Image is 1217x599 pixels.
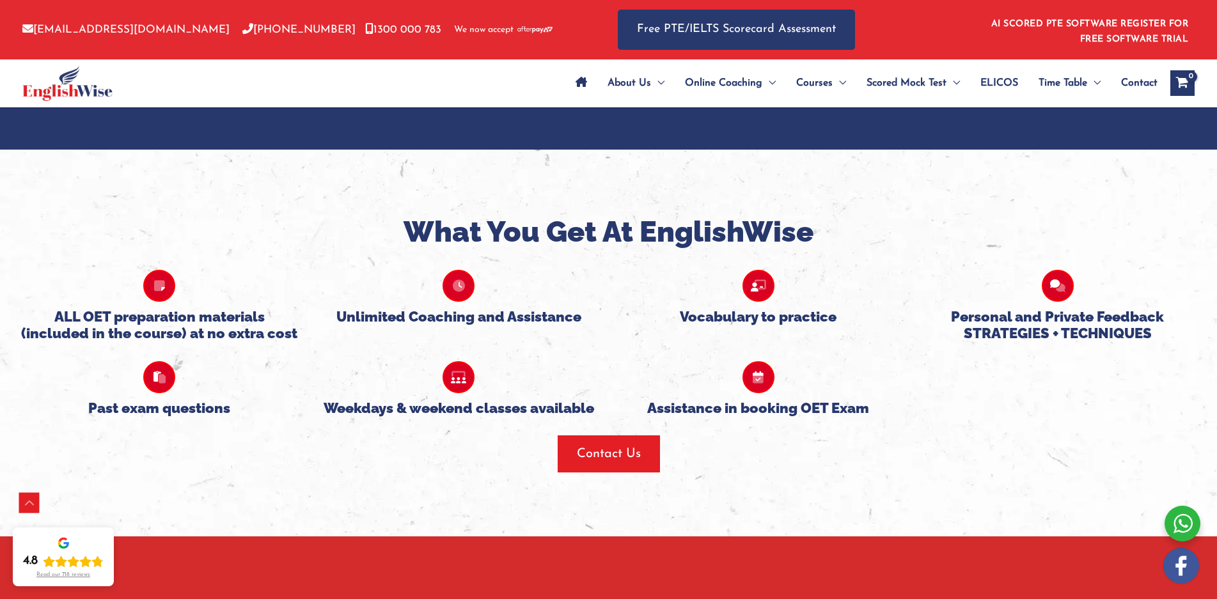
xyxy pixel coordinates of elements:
[517,26,553,33] img: Afterpay-Logo
[1163,548,1199,584] img: white-facebook.png
[36,572,90,579] div: Read our 718 reviews
[675,61,786,105] a: Online CoachingMenu Toggle
[19,308,299,342] h5: ALL OET preparation materials (included in the course) at no extra cost
[1170,70,1195,96] a: View Shopping Cart, empty
[558,435,660,472] button: Contact Us
[318,308,599,325] h5: Unlimited Coaching and Assistance
[597,61,675,105] a: About UsMenu Toggle
[618,10,855,50] a: Free PTE/IELTS Scorecard Assessment
[1087,61,1101,105] span: Menu Toggle
[991,19,1189,44] a: AI SCORED PTE SOFTWARE REGISTER FOR FREE SOFTWARE TRIAL
[454,24,514,36] span: We now accept
[1028,61,1111,105] a: Time TableMenu Toggle
[365,24,441,35] a: 1300 000 783
[833,61,846,105] span: Menu Toggle
[685,61,762,105] span: Online Coaching
[918,308,1198,342] h5: Personal and Private Feedback STRATEGIES + TECHNIQUES
[10,214,1207,251] h2: What You Get At EnglishWise
[1039,61,1087,105] span: Time Table
[796,61,833,105] span: Courses
[1121,61,1158,105] span: Contact
[23,554,38,569] div: 4.8
[577,445,641,463] span: Contact Us
[867,61,946,105] span: Scored Mock Test
[22,24,230,35] a: [EMAIL_ADDRESS][DOMAIN_NAME]
[565,61,1158,105] nav: Site Navigation: Main Menu
[618,308,899,325] h5: Vocabulary to practice
[19,400,299,416] h5: Past exam questions
[980,61,1018,105] span: ELICOS
[318,400,599,416] h5: Weekdays & weekend classes available
[22,66,113,101] img: cropped-ew-logo
[762,61,776,105] span: Menu Toggle
[856,61,970,105] a: Scored Mock TestMenu Toggle
[23,554,104,569] div: Rating: 4.8 out of 5
[651,61,664,105] span: Menu Toggle
[618,400,899,416] h5: Assistance in booking OET Exam
[970,61,1028,105] a: ELICOS
[946,61,960,105] span: Menu Toggle
[984,9,1195,51] aside: Header Widget 1
[1111,61,1158,105] a: Contact
[608,61,651,105] span: About Us
[786,61,856,105] a: CoursesMenu Toggle
[242,24,356,35] a: [PHONE_NUMBER]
